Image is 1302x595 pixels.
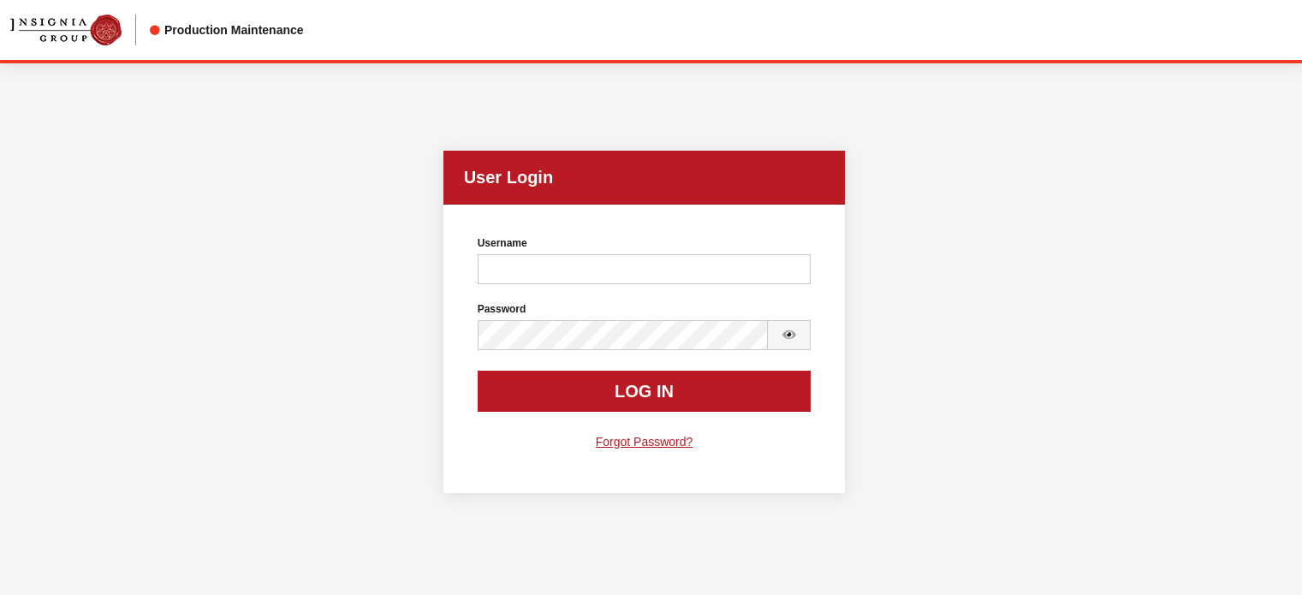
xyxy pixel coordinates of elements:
[478,432,812,452] a: Forgot Password?
[478,371,812,412] button: Log In
[150,21,304,39] div: Production Maintenance
[10,15,122,45] img: Catalog Maintenance
[478,301,526,317] label: Password
[478,235,527,251] label: Username
[10,15,150,46] a: Insignia Group logo
[767,320,812,350] button: Show Password
[443,151,846,205] h2: User Login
